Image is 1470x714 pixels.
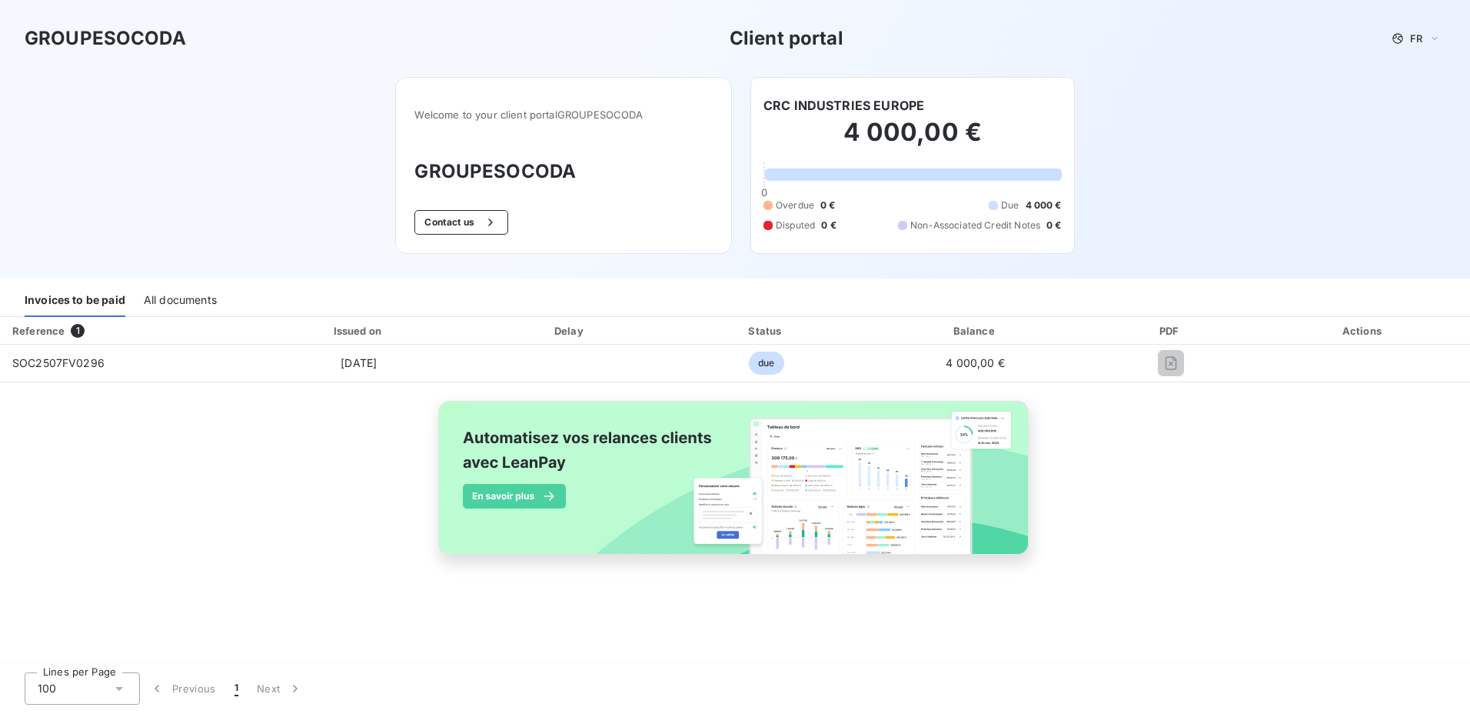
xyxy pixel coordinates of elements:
[1046,219,1061,232] span: 0 €
[1001,199,1019,212] span: Due
[821,219,836,232] span: 0 €
[1410,32,1422,45] span: FR
[247,323,471,339] div: Issued on
[25,285,125,317] div: Invoices to be paid
[946,356,1005,369] span: 4 000,00 €
[776,199,814,212] span: Overdue
[234,681,238,696] span: 1
[414,108,713,121] span: Welcome to your client portal GROUPESOCODA
[1260,323,1467,339] div: Actions
[1026,199,1062,212] span: 4 000 €
[71,324,85,338] span: 1
[763,117,1062,163] h2: 4 000,00 €
[140,672,225,705] button: Previous
[670,323,863,339] div: Status
[414,210,507,235] button: Contact us
[730,25,843,52] h3: Client portal
[225,672,248,705] button: 1
[749,352,783,375] span: due
[870,323,1081,339] div: Balance
[248,672,312,705] button: Next
[820,199,835,212] span: 0 €
[12,325,65,337] div: Reference
[144,285,217,317] div: All documents
[341,356,377,369] span: [DATE]
[25,25,186,52] h3: GROUPESOCODA
[776,219,815,232] span: Disputed
[910,219,1040,232] span: Non-Associated Credit Notes
[1087,323,1254,339] div: PDF
[38,681,56,696] span: 100
[12,356,105,369] span: SOC2507FV0296
[477,323,663,339] div: Delay
[761,186,767,199] span: 0
[763,96,924,115] h6: CRC INDUSTRIES EUROPE
[414,158,713,185] h3: GROUPESOCODA
[424,392,1046,581] img: banner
